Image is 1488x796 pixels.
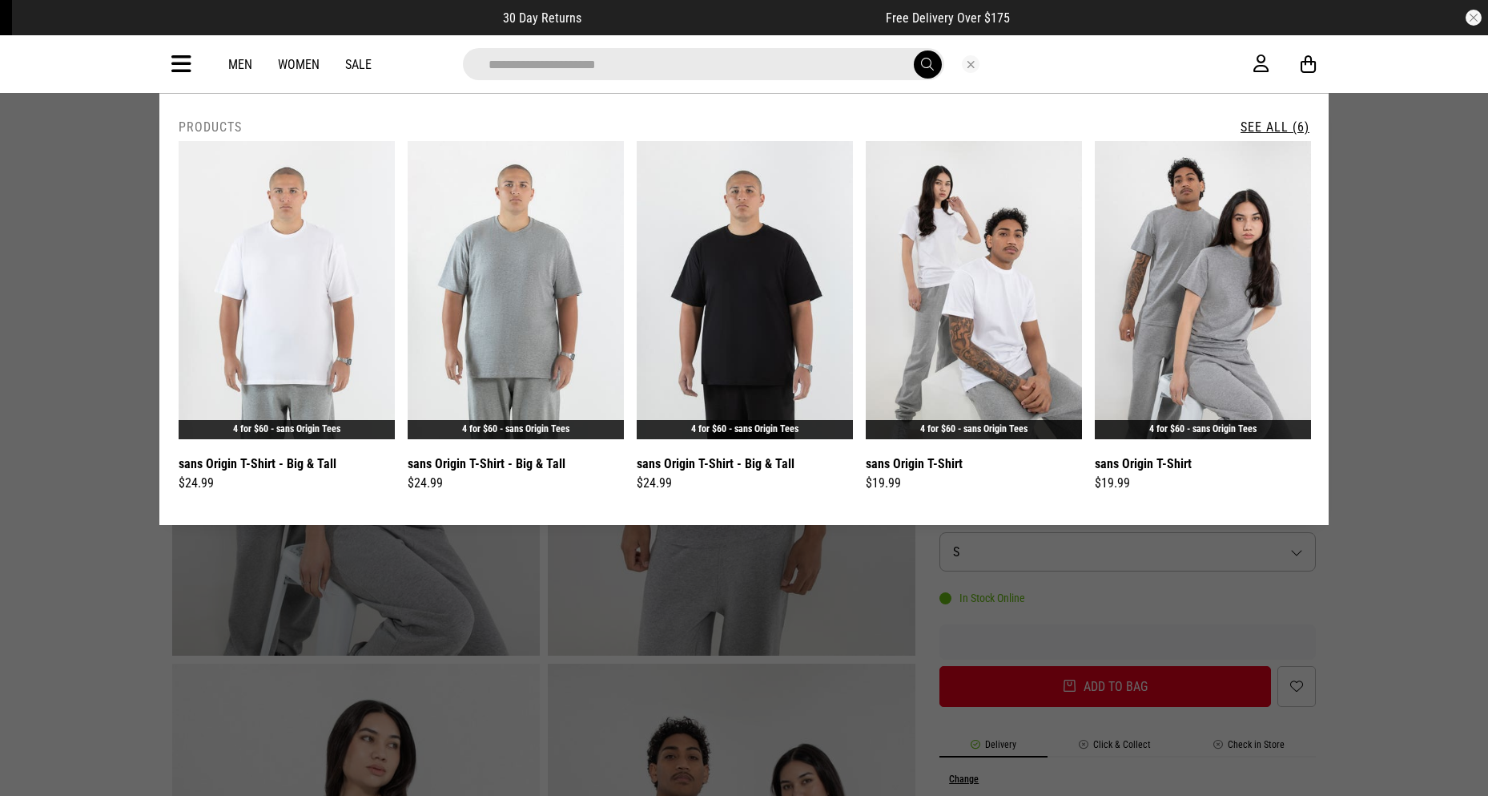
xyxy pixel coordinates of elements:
[408,474,624,493] div: $24.99
[408,141,624,439] img: Sans Origin T-shirt - Big & Tall in Grey
[1095,454,1192,474] a: sans Origin T-Shirt
[179,474,395,493] div: $24.99
[462,423,569,434] a: 4 for $60 - sans Origin Tees
[637,454,794,474] a: sans Origin T-Shirt - Big & Tall
[866,454,963,474] a: sans Origin T-Shirt
[179,141,395,439] img: Sans Origin T-shirt - Big & Tall in White
[233,423,340,434] a: 4 for $60 - sans Origin Tees
[1095,474,1311,493] div: $19.99
[228,57,252,72] a: Men
[408,454,565,474] a: sans Origin T-Shirt - Big & Tall
[345,57,372,72] a: Sale
[613,10,854,26] iframe: Customer reviews powered by Trustpilot
[278,57,320,72] a: Women
[1149,423,1257,434] a: 4 for $60 - sans Origin Tees
[179,119,242,135] h2: Products
[637,474,853,493] div: $24.99
[503,10,581,26] span: 30 Day Returns
[1241,119,1309,135] a: See All (6)
[866,474,1082,493] div: $19.99
[637,141,853,439] img: Sans Origin T-shirt - Big & Tall in Black
[866,141,1082,439] img: Sans Origin T-shirt in White
[920,423,1028,434] a: 4 for $60 - sans Origin Tees
[962,55,979,73] button: Close search
[691,423,798,434] a: 4 for $60 - sans Origin Tees
[886,10,1010,26] span: Free Delivery Over $175
[13,6,61,55] button: Open LiveChat chat widget
[179,454,336,474] a: sans Origin T-Shirt - Big & Tall
[1095,141,1311,439] img: Sans Origin T-shirt in Grey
